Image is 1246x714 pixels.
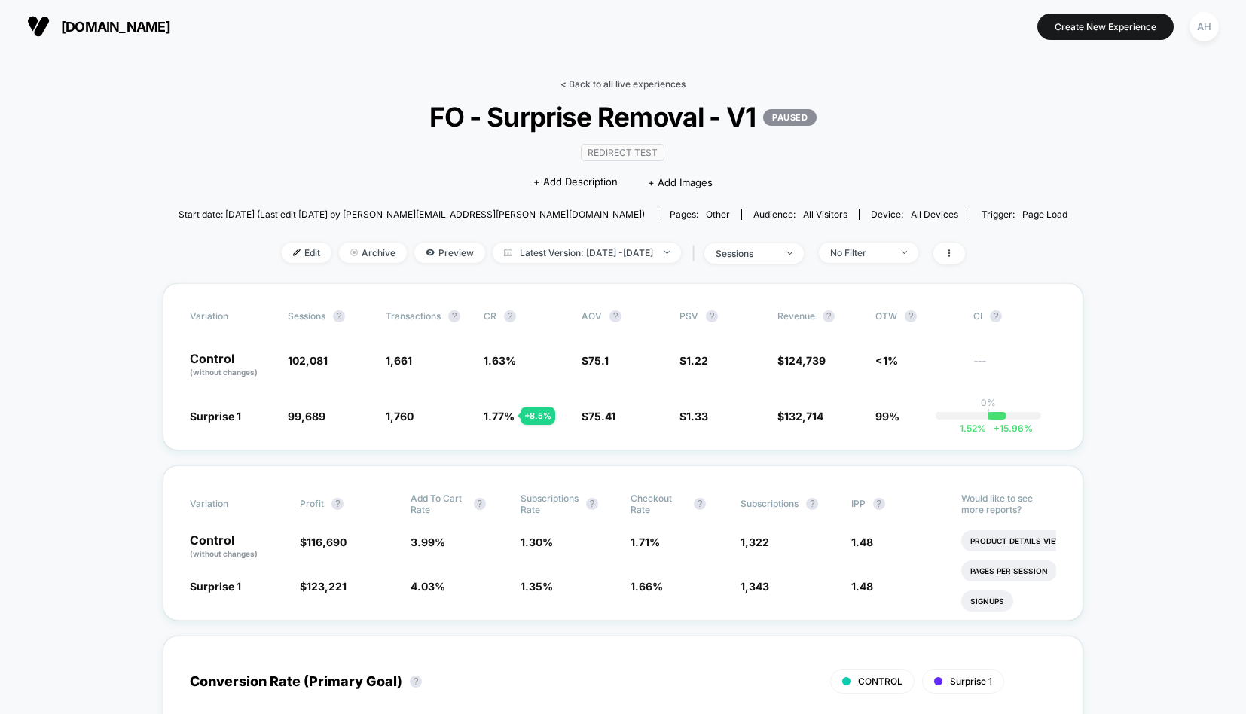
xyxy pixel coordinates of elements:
span: Surprise 1 [950,676,992,687]
img: Visually logo [27,15,50,38]
span: 123,221 [307,580,347,593]
span: 1.66 % [631,580,663,593]
span: $ [777,354,826,367]
li: Product Details Views Rate [961,530,1099,551]
button: Create New Experience [1037,14,1174,40]
span: PSV [679,310,698,322]
button: ? [905,310,917,322]
span: <1% [875,354,898,367]
span: Profit [300,498,324,509]
div: Audience: [753,209,847,220]
button: ? [410,676,422,688]
span: Transactions [386,310,441,322]
img: end [350,249,358,256]
span: + Add Images [648,176,713,188]
button: ? [331,498,344,510]
button: ? [873,498,885,510]
span: $ [679,410,708,423]
span: $ [777,410,823,423]
span: 1.71 % [631,535,660,548]
span: 1.30 % [521,535,553,548]
li: Pages Per Session [961,560,1057,581]
span: 99% [875,410,899,423]
span: 1.48 [851,535,873,548]
img: edit [293,249,301,256]
img: calendar [504,249,512,256]
button: ? [609,310,621,322]
span: Redirect Test [581,144,664,161]
div: No Filter [830,247,890,258]
span: 1.33 [686,410,708,423]
span: Variation [190,310,273,322]
span: --- [973,356,1056,378]
span: 1,661 [386,354,412,367]
span: + Add Description [533,175,618,190]
span: Sessions [288,310,325,322]
span: 4.03 % [411,580,445,593]
span: other [706,209,730,220]
div: Trigger: [982,209,1067,220]
span: $ [300,535,347,548]
span: 99,689 [288,410,325,423]
div: Pages: [670,209,730,220]
button: ? [823,310,835,322]
p: 0% [981,397,996,408]
span: All Visitors [803,209,847,220]
button: ? [694,498,706,510]
span: $ [300,580,347,593]
span: 1,343 [741,580,769,593]
span: FO - Surprise Removal - V1 [223,101,1023,133]
span: 1.77 % [484,410,515,423]
span: CONTROL [858,676,902,687]
span: CR [484,310,496,322]
button: ? [448,310,460,322]
img: end [787,252,792,255]
span: (without changes) [190,549,258,558]
p: | [987,408,990,420]
span: 124,739 [784,354,826,367]
div: + 8.5 % [521,407,555,425]
img: end [664,251,670,254]
span: AOV [582,310,602,322]
span: 132,714 [784,410,823,423]
span: 75.1 [588,354,609,367]
a: < Back to all live experiences [560,78,686,90]
span: 3.99 % [411,535,445,548]
span: Surprise 1 [190,580,241,593]
button: [DOMAIN_NAME] [23,14,175,38]
span: 116,690 [307,535,347,548]
span: 1,760 [386,410,414,423]
span: 1.35 % [521,580,553,593]
span: 1,322 [741,535,769,548]
span: Preview [414,243,485,263]
span: Variation [190,493,273,515]
span: 75.41 [588,410,615,423]
span: Checkout Rate [631,493,686,515]
button: ? [586,498,598,510]
p: Would like to see more reports? [961,493,1056,515]
span: Archive [339,243,407,263]
span: Subscriptions Rate [521,493,579,515]
span: $ [582,410,615,423]
span: Add To Cart Rate [411,493,466,515]
span: [DOMAIN_NAME] [61,19,170,35]
span: Edit [282,243,331,263]
span: | [689,243,704,264]
img: end [902,251,907,254]
p: Control [190,352,273,378]
p: Control [190,534,285,560]
p: PAUSED [763,109,817,126]
span: $ [679,354,708,367]
div: AH [1190,12,1219,41]
span: (without changes) [190,368,258,377]
span: 1.52 % [960,423,986,434]
span: + [994,423,1000,434]
button: ? [333,310,345,322]
span: Subscriptions [741,498,799,509]
button: AH [1185,11,1223,42]
button: ? [504,310,516,322]
span: Surprise 1 [190,410,241,423]
span: Start date: [DATE] (Last edit [DATE] by [PERSON_NAME][EMAIL_ADDRESS][PERSON_NAME][DOMAIN_NAME]) [179,209,645,220]
span: $ [582,354,609,367]
span: 102,081 [288,354,328,367]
